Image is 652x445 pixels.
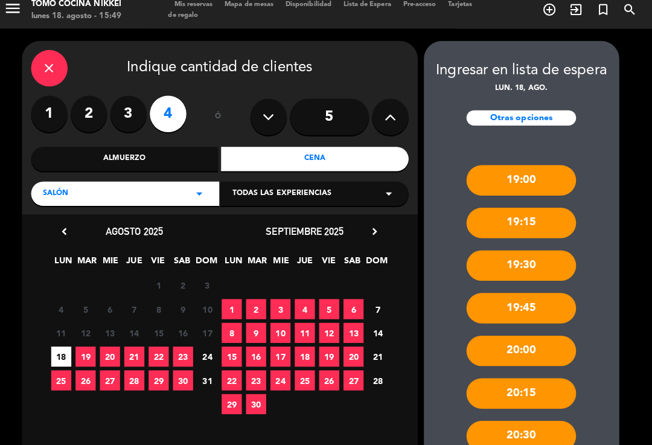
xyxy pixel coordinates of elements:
span: 21 [370,344,390,363]
i: arrow_drop_down [384,185,398,199]
span: septiembre 2025 [269,223,347,235]
span: 26 [322,367,342,387]
span: 1 [153,273,173,293]
span: 18 [298,344,318,363]
span: 24 [273,367,293,387]
span: 28 [129,367,149,387]
div: lun. 18, ago. [426,82,619,94]
i: chevron_right [371,223,383,236]
span: 25 [298,367,318,387]
label: 2 [75,95,112,131]
div: ó [202,95,241,137]
div: Otras opciones [468,109,577,124]
span: 5 [322,296,342,316]
span: 6 [346,296,366,316]
i: turned_in_not [596,2,610,17]
i: chevron_left [63,223,76,236]
span: 21 [129,344,149,363]
div: 19:00 [468,164,577,194]
span: agosto 2025 [110,223,167,235]
span: Salón [48,186,74,198]
span: 16 [249,344,269,363]
span: 31 [201,367,221,387]
span: SAB [345,251,365,271]
label: 3 [115,95,151,131]
span: DOM [199,251,219,271]
i: arrow_drop_down [196,185,211,199]
span: 1 [225,296,245,316]
span: Todas las experiencias [236,186,334,198]
span: 13 [104,320,124,340]
span: 20 [104,344,124,363]
span: 8 [153,296,173,316]
span: 2 [249,296,269,316]
div: 19:15 [468,206,577,236]
i: add_circle_outline [543,2,557,17]
span: 16 [177,320,197,340]
span: MAR [251,251,270,271]
div: Almuerzo [36,146,222,170]
span: JUE [298,251,318,271]
span: 10 [201,296,221,316]
span: 18 [56,344,76,363]
span: Disponibilidad [283,1,340,8]
label: 4 [154,95,190,131]
span: 15 [153,320,173,340]
span: Pre-acceso [399,1,444,8]
span: 3 [201,273,221,293]
span: 6 [104,296,124,316]
span: 4 [298,296,318,316]
span: 30 [249,391,269,411]
span: 27 [104,367,124,387]
span: 9 [249,320,269,340]
div: 20:15 [468,375,577,405]
span: Mapa de mesas [222,1,283,8]
span: 12 [322,320,342,340]
span: DOM [368,251,388,271]
span: 23 [249,367,269,387]
span: 22 [225,367,245,387]
div: 20:00 [468,333,577,363]
span: 19 [80,344,100,363]
span: 14 [370,320,390,340]
i: close [47,60,62,75]
span: 10 [273,320,293,340]
span: 30 [177,367,197,387]
span: JUE [129,251,149,271]
span: 22 [153,344,173,363]
div: lunes 18. agosto - 15:49 [36,10,126,22]
span: 13 [346,320,366,340]
span: 7 [129,296,149,316]
span: LUN [58,251,78,271]
span: 7 [370,296,390,316]
span: 26 [80,367,100,387]
span: 4 [56,296,76,316]
span: SAB [176,251,196,271]
div: Indique cantidad de clientes [36,50,411,86]
span: 27 [346,367,366,387]
span: 17 [201,320,221,340]
span: 28 [370,367,390,387]
span: 23 [177,344,197,363]
span: 11 [298,320,318,340]
div: Cena [225,146,411,170]
span: MAR [81,251,101,271]
span: VIE [321,251,341,271]
span: 29 [153,367,173,387]
span: 12 [80,320,100,340]
span: 14 [129,320,149,340]
span: 20 [346,344,366,363]
div: 19:30 [468,248,577,278]
span: 8 [225,320,245,340]
span: 15 [225,344,245,363]
label: 1 [36,95,72,131]
div: Ingresar en lista de espera [426,59,619,82]
span: Mis reservas [172,1,222,8]
i: exit_to_app [569,2,584,17]
span: MIE [105,251,125,271]
span: MIE [274,251,294,271]
span: 3 [273,296,293,316]
span: Lista de Espera [340,1,399,8]
span: 24 [201,344,221,363]
span: 19 [322,344,342,363]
